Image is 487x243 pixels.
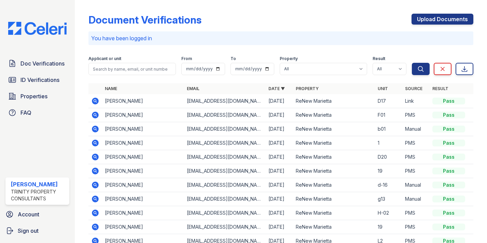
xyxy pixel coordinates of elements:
div: Document Verifications [88,14,201,26]
td: PMS [402,108,430,122]
td: [DATE] [266,94,293,108]
div: Pass [432,112,465,118]
td: [DATE] [266,206,293,220]
div: Pass [432,196,465,202]
td: [PERSON_NAME] [102,206,184,220]
div: Pass [432,126,465,132]
div: Pass [432,224,465,230]
a: Source [405,86,422,91]
td: ReNew Marietta [293,206,375,220]
a: Upload Documents [412,14,473,25]
td: Manual [402,192,430,206]
a: Sign out [3,224,72,238]
td: [DATE] [266,192,293,206]
td: [EMAIL_ADDRESS][DOMAIN_NAME] [184,178,266,192]
label: Property [280,56,298,61]
td: [EMAIL_ADDRESS][DOMAIN_NAME] [184,206,266,220]
a: Unit [378,86,388,91]
td: [PERSON_NAME] [102,108,184,122]
td: [DATE] [266,150,293,164]
td: 19 [375,164,402,178]
a: FAQ [5,106,69,119]
td: ReNew Marietta [293,164,375,178]
td: [PERSON_NAME] [102,94,184,108]
td: ReNew Marietta [293,122,375,136]
a: Property [296,86,319,91]
span: ID Verifications [20,76,59,84]
td: ReNew Marietta [293,136,375,150]
label: Result [373,56,385,61]
td: [DATE] [266,136,293,150]
div: [PERSON_NAME] [11,180,67,188]
td: H-02 [375,206,402,220]
td: [PERSON_NAME] [102,192,184,206]
span: Properties [20,92,47,100]
td: [EMAIL_ADDRESS][DOMAIN_NAME] [184,220,266,234]
div: Pass [432,182,465,188]
span: Doc Verifications [20,59,65,68]
td: 1 [375,136,402,150]
td: ReNew Marietta [293,220,375,234]
td: D20 [375,150,402,164]
td: F01 [375,108,402,122]
div: Pass [432,154,465,160]
td: [DATE] [266,164,293,178]
a: Result [432,86,448,91]
td: ReNew Marietta [293,178,375,192]
div: Pass [432,168,465,174]
td: [PERSON_NAME] [102,178,184,192]
td: [EMAIL_ADDRESS][DOMAIN_NAME] [184,108,266,122]
td: ReNew Marietta [293,94,375,108]
td: [DATE] [266,220,293,234]
span: Sign out [18,227,39,235]
td: PMS [402,206,430,220]
span: FAQ [20,109,31,117]
td: ReNew Marietta [293,150,375,164]
td: [PERSON_NAME] [102,122,184,136]
td: PMS [402,136,430,150]
td: [DATE] [266,178,293,192]
td: [PERSON_NAME] [102,136,184,150]
td: b01 [375,122,402,136]
label: To [231,56,236,61]
td: [PERSON_NAME] [102,150,184,164]
a: Account [3,208,72,221]
input: Search by name, email, or unit number [88,63,176,75]
div: Pass [432,98,465,104]
td: PMS [402,164,430,178]
td: [EMAIL_ADDRESS][DOMAIN_NAME] [184,136,266,150]
div: Pass [432,210,465,216]
td: [DATE] [266,108,293,122]
td: [PERSON_NAME] [102,164,184,178]
td: ReNew Marietta [293,192,375,206]
span: Account [18,210,39,218]
td: PMS [402,150,430,164]
td: Manual [402,178,430,192]
a: Email [187,86,199,91]
td: [DATE] [266,122,293,136]
label: From [181,56,192,61]
td: [EMAIL_ADDRESS][DOMAIN_NAME] [184,150,266,164]
td: 19 [375,220,402,234]
td: D17 [375,94,402,108]
td: [EMAIL_ADDRESS][DOMAIN_NAME] [184,164,266,178]
td: PMS [402,220,430,234]
div: Pass [432,140,465,146]
td: [EMAIL_ADDRESS][DOMAIN_NAME] [184,122,266,136]
td: g13 [375,192,402,206]
a: ID Verifications [5,73,69,87]
a: Name [105,86,117,91]
a: Properties [5,89,69,103]
td: [EMAIL_ADDRESS][DOMAIN_NAME] [184,192,266,206]
td: d-16 [375,178,402,192]
td: [PERSON_NAME] [102,220,184,234]
td: [EMAIL_ADDRESS][DOMAIN_NAME] [184,94,266,108]
td: ReNew Marietta [293,108,375,122]
td: Link [402,94,430,108]
a: Date ▼ [268,86,285,91]
img: CE_Logo_Blue-a8612792a0a2168367f1c8372b55b34899dd931a85d93a1a3d3e32e68fde9ad4.png [3,22,72,35]
label: Applicant or unit [88,56,121,61]
p: You have been logged in [91,34,471,42]
td: Manual [402,122,430,136]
